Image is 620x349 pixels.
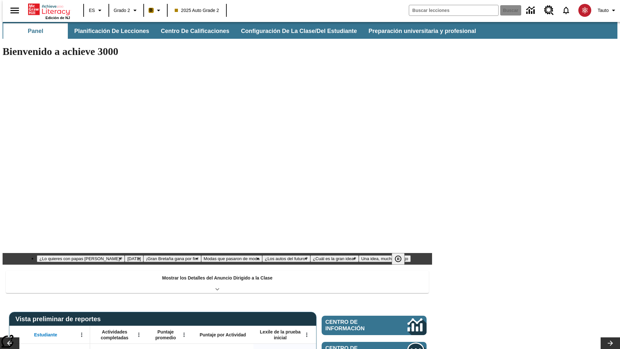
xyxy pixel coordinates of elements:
[3,46,432,58] h1: Bienvenido a achieve 3000
[134,330,144,340] button: Abrir menú
[363,23,481,39] button: Preparación universitaria y profesional
[3,23,482,39] div: Subbarra de navegación
[175,7,219,14] span: 2025 Auto Grade 2
[200,332,246,338] span: Puntaje por Actividad
[28,2,70,20] div: Portada
[150,6,153,14] span: B
[3,22,617,39] div: Subbarra de navegación
[302,330,312,340] button: Abrir menú
[322,316,427,335] a: Centro de información
[5,1,24,20] button: Abrir el menú lateral
[162,275,273,281] p: Mostrar los Detalles del Anuncio Dirigido a la Clase
[146,5,165,16] button: Boost El color de la clase es anaranjado claro. Cambiar el color de la clase.
[69,23,154,39] button: Planificación de lecciones
[86,5,107,16] button: Lenguaje: ES, Selecciona un idioma
[3,23,68,39] button: Panel
[236,23,362,39] button: Configuración de la clase/del estudiante
[540,2,558,19] a: Centro de recursos, Se abrirá en una pestaña nueva.
[201,255,262,262] button: Diapositiva 4 Modas que pasaron de moda
[257,329,304,341] span: Lexile de la prueba inicial
[578,4,591,17] img: avatar image
[77,330,87,340] button: Abrir menú
[37,255,125,262] button: Diapositiva 1 ¿Lo quieres con papas fritas?
[179,330,189,340] button: Abrir menú
[601,337,620,349] button: Carrusel de lecciones, seguir
[6,271,429,293] div: Mostrar los Detalles del Anuncio Dirigido a la Clase
[15,315,104,323] span: Vista preliminar de reportes
[46,16,70,20] span: Edición de NJ
[156,23,234,39] button: Centro de calificaciones
[574,2,595,19] button: Escoja un nuevo avatar
[143,255,201,262] button: Diapositiva 3 ¡Gran Bretaña gana por fin!
[325,319,386,332] span: Centro de información
[598,7,609,14] span: Tauto
[28,3,70,16] a: Portada
[34,332,57,338] span: Estudiante
[558,2,574,19] a: Notificaciones
[409,5,498,16] input: Buscar campo
[93,329,136,341] span: Actividades completadas
[522,2,540,19] a: Centro de información
[359,255,411,262] button: Diapositiva 7 Una idea, mucho trabajo
[310,255,359,262] button: Diapositiva 6 ¿Cuál es la gran idea?
[89,7,95,14] span: ES
[111,5,141,16] button: Grado: Grado 2, Elige un grado
[392,253,405,265] button: Pausar
[125,255,143,262] button: Diapositiva 2 Día del Trabajo
[150,329,181,341] span: Puntaje promedio
[392,253,411,265] div: Pausar
[595,5,620,16] button: Perfil/Configuración
[114,7,130,14] span: Grado 2
[262,255,310,262] button: Diapositiva 5 ¿Los autos del futuro?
